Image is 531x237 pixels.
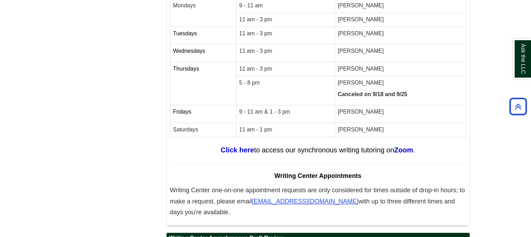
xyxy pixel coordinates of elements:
[335,44,466,62] td: [PERSON_NAME]
[173,30,197,36] span: Tuesdays
[236,44,334,62] td: 11 am - 3 pm
[338,91,407,97] strong: Canceled on 9/18 and 9/25
[507,102,529,111] a: Back to Top
[394,146,413,154] a: Zoom
[335,27,466,44] td: [PERSON_NAME]
[335,62,466,76] td: [PERSON_NAME]
[236,76,334,105] td: 5 - 8 pm
[338,79,463,87] p: [PERSON_NAME]
[173,66,199,72] span: Thursdays
[335,123,466,137] td: [PERSON_NAME]
[173,109,191,115] span: Fridays
[173,48,205,54] span: Wednesdays
[252,199,359,204] a: [EMAIL_ADDRESS][DOMAIN_NAME]
[413,146,415,154] span: .
[236,105,334,123] td: 9 - 11 am & 1 - 3 pm
[236,13,334,27] td: 11 am - 3 pm
[335,105,466,123] td: [PERSON_NAME]
[170,198,455,216] span: with up to three different times and days you're available.
[254,146,394,154] span: to access our synchronous writing tutoring on
[221,146,254,154] a: Click here
[236,27,334,44] td: 11 am - 3 pm
[252,198,359,205] span: [EMAIL_ADDRESS][DOMAIN_NAME]
[274,172,361,179] span: Writing Center Appointments
[170,123,236,137] td: Saturdays
[170,187,465,205] span: Writing Center one-on-one appointment requests are only considered for times outside of drop-in h...
[236,62,334,76] td: 11 am - 3 pm
[335,13,466,27] td: [PERSON_NAME]
[236,123,334,137] td: 11 am - 1 pm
